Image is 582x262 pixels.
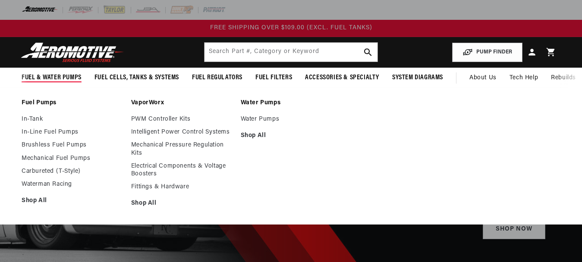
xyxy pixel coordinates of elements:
a: In-Line Fuel Pumps [22,128,123,136]
summary: Fuel Regulators [186,68,249,88]
img: Aeromotive [19,42,126,62]
input: Search by Part Number, Category or Keyword [204,43,378,62]
summary: System Diagrams [386,68,450,88]
span: Accessories & Specialty [305,73,379,82]
a: PWM Controller Kits [131,115,232,123]
span: Rebuilds [551,73,576,83]
a: VaporWorx [131,99,232,107]
a: Fuel Pumps [22,99,123,107]
summary: Tech Help [503,68,544,88]
a: Shop All [22,197,123,205]
span: Tech Help [510,73,538,83]
span: About Us [469,75,497,81]
summary: Fuel Cells, Tanks & Systems [88,68,186,88]
summary: Fuel & Water Pumps [15,68,88,88]
a: Waterman Racing [22,181,123,188]
a: Carbureted (T-Style) [22,168,123,175]
a: Shop Now [483,220,545,239]
span: Fuel Cells, Tanks & Systems [94,73,179,82]
a: Brushless Fuel Pumps [22,141,123,149]
a: Mechanical Pressure Regulation Kits [131,141,232,157]
span: Fuel Regulators [192,73,242,82]
a: Water Pumps [241,115,342,123]
span: Fuel & Water Pumps [22,73,82,82]
a: Fittings & Hardware [131,183,232,191]
span: Fuel Filters [255,73,292,82]
a: Mechanical Fuel Pumps [22,155,123,162]
a: Shop All [131,200,232,207]
button: search button [359,43,378,62]
a: In-Tank [22,115,123,123]
span: FREE SHIPPING OVER $109.00 (EXCL. FUEL TANKS) [210,25,372,31]
a: Water Pumps [241,99,342,107]
a: Shop All [241,132,342,140]
a: Electrical Components & Voltage Boosters [131,162,232,178]
button: PUMP FINDER [452,43,522,62]
span: System Diagrams [392,73,443,82]
a: Intelligent Power Control Systems [131,128,232,136]
summary: Accessories & Specialty [299,68,386,88]
summary: Fuel Filters [249,68,299,88]
a: About Us [463,68,503,88]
